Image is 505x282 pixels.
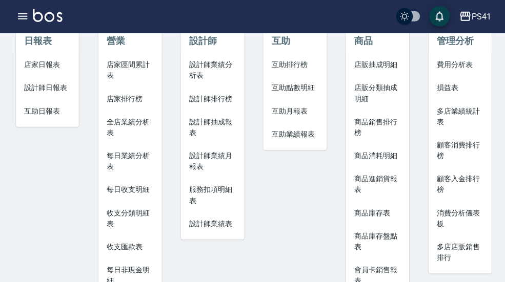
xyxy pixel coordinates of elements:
[262,76,325,99] a: 互助點數明細
[352,82,399,104] span: 店販分類抽成明細
[24,105,71,116] span: 互助日報表
[427,53,490,76] a: 費用分析表
[352,59,399,70] span: 店販抽成明細
[435,59,481,70] span: 費用分析表
[435,105,481,127] span: 多店業績統計表
[16,99,79,122] a: 互助日報表
[188,59,235,81] span: 設計師業績分析表
[180,87,243,110] a: 設計師排行榜
[352,150,399,161] span: 商品消耗明細
[270,59,317,70] span: 互助排行榜
[106,184,153,194] span: 每日收支明細
[33,9,62,22] img: Logo
[270,82,317,93] span: 互助點數明細
[352,116,399,138] span: 商品銷售排行榜
[24,59,71,70] span: 店家日報表
[180,211,243,234] a: 設計師業績表
[352,173,399,194] span: 商品進銷貨報表
[469,10,489,23] div: PS41
[427,6,448,27] button: save
[435,139,481,161] span: 顧客消費排行榜
[98,234,161,257] a: 收支匯款表
[352,207,399,218] span: 商品庫存表
[106,207,153,228] span: 收支分類明細表
[24,82,71,93] span: 設計師日報表
[344,110,407,144] a: 商品銷售排行榜
[106,116,153,138] span: 全店業績分析表
[188,93,235,104] span: 設計師排行榜
[344,224,407,257] a: 商品庫存盤點表
[427,99,490,133] a: 多店業績統計表
[188,218,235,228] span: 設計師業績表
[344,29,407,53] li: 商品
[435,173,481,194] span: 顧客入金排行榜
[98,53,161,87] a: 店家區間累計表
[427,29,490,53] li: 管理分析
[106,241,153,251] span: 收支匯款表
[344,53,407,76] a: 店販抽成明細
[188,184,235,205] span: 服務扣項明細表
[270,105,317,116] span: 互助月報表
[453,6,493,27] button: PS41
[180,110,243,144] a: 設計師抽成報表
[106,93,153,104] span: 店家排行榜
[180,178,243,211] a: 服務扣項明細表
[270,128,317,139] span: 互助業績報表
[98,29,161,53] li: 營業
[427,76,490,99] a: 損益表
[106,59,153,81] span: 店家區間累計表
[344,76,407,110] a: 店販分類抽成明細
[435,82,481,93] span: 損益表
[262,99,325,122] a: 互助月報表
[180,29,243,53] li: 設計師
[188,116,235,138] span: 設計師抽成報表
[16,29,79,53] li: 日報表
[427,167,490,201] a: 顧客入金排行榜
[435,241,481,262] span: 多店店販銷售排行
[98,110,161,144] a: 全店業績分析表
[344,201,407,224] a: 商品庫存表
[262,53,325,76] a: 互助排行榜
[344,144,407,167] a: 商品消耗明細
[262,122,325,145] a: 互助業績報表
[262,29,325,53] li: 互助
[352,230,399,251] span: 商品庫存盤點表
[98,201,161,234] a: 收支分類明細表
[188,150,235,171] span: 設計師業績月報表
[98,178,161,201] a: 每日收支明細
[106,150,153,171] span: 每日業績分析表
[344,167,407,201] a: 商品進銷貨報表
[180,53,243,87] a: 設計師業績分析表
[16,76,79,99] a: 設計師日報表
[98,87,161,110] a: 店家排行榜
[427,201,490,234] a: 消費分析儀表板
[180,144,243,178] a: 設計師業績月報表
[427,133,490,167] a: 顧客消費排行榜
[427,234,490,268] a: 多店店販銷售排行
[16,53,79,76] a: 店家日報表
[98,144,161,178] a: 每日業績分析表
[435,207,481,228] span: 消費分析儀表板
